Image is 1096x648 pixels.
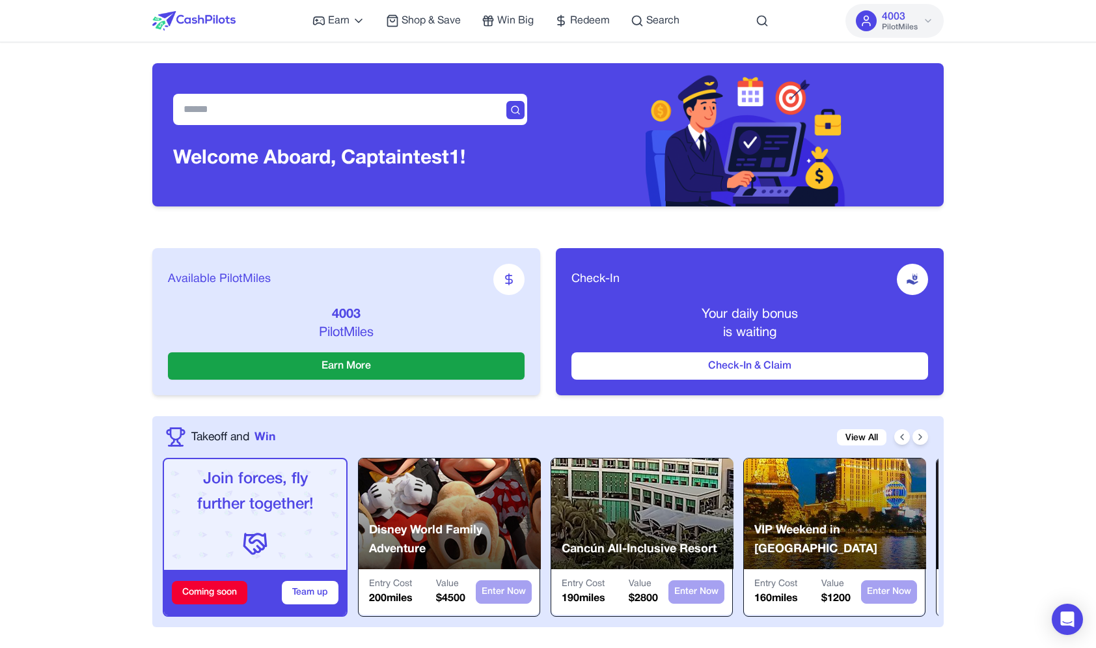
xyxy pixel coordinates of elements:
[906,273,919,286] img: receive-dollar
[882,9,905,25] span: 4003
[861,580,917,604] button: Enter Now
[845,4,944,38] button: 4003PilotMiles
[646,13,679,29] span: Search
[631,13,679,29] a: Search
[754,578,798,591] p: Entry Cost
[168,270,271,289] span: Available PilotMiles
[497,13,534,29] span: Win Big
[191,429,275,445] a: Takeoff andWin
[754,591,798,606] p: 160 miles
[562,591,605,606] p: 190 miles
[174,467,336,518] p: Join forces, fly further together!
[312,13,365,29] a: Earn
[821,591,851,606] p: $ 1200
[571,352,928,380] button: Check-In & Claim
[570,13,610,29] span: Redeem
[723,327,776,339] span: is waiting
[172,581,247,604] div: Coming soon
[629,591,658,606] p: $ 2800
[152,11,236,31] img: CashPilots Logo
[173,147,465,171] h3: Welcome Aboard, Captain test1!
[482,13,534,29] a: Win Big
[821,578,851,591] p: Value
[436,578,465,591] p: Value
[436,591,465,606] p: $ 4500
[254,429,275,445] span: Win
[562,540,717,559] p: Cancún All-Inclusive Resort
[837,429,886,445] a: View All
[882,22,918,33] span: PilotMiles
[282,581,338,604] button: Team up
[646,63,846,206] img: Header decoration
[555,13,610,29] a: Redeem
[168,324,525,342] p: PilotMiles
[168,352,525,380] button: Earn More
[369,578,413,591] p: Entry Cost
[369,521,541,559] p: Disney World Family Adventure
[571,305,928,324] p: Your daily bonus
[386,13,461,29] a: Shop & Save
[562,578,605,591] p: Entry Cost
[571,270,620,289] span: Check-In
[476,580,532,604] button: Enter Now
[629,578,658,591] p: Value
[668,580,724,604] button: Enter Now
[328,13,349,29] span: Earn
[754,521,926,559] p: VIP Weekend in [GEOGRAPHIC_DATA]
[191,429,249,445] span: Takeoff and
[402,13,461,29] span: Shop & Save
[168,305,525,324] p: 4003
[1052,604,1083,635] div: Open Intercom Messenger
[369,591,413,606] p: 200 miles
